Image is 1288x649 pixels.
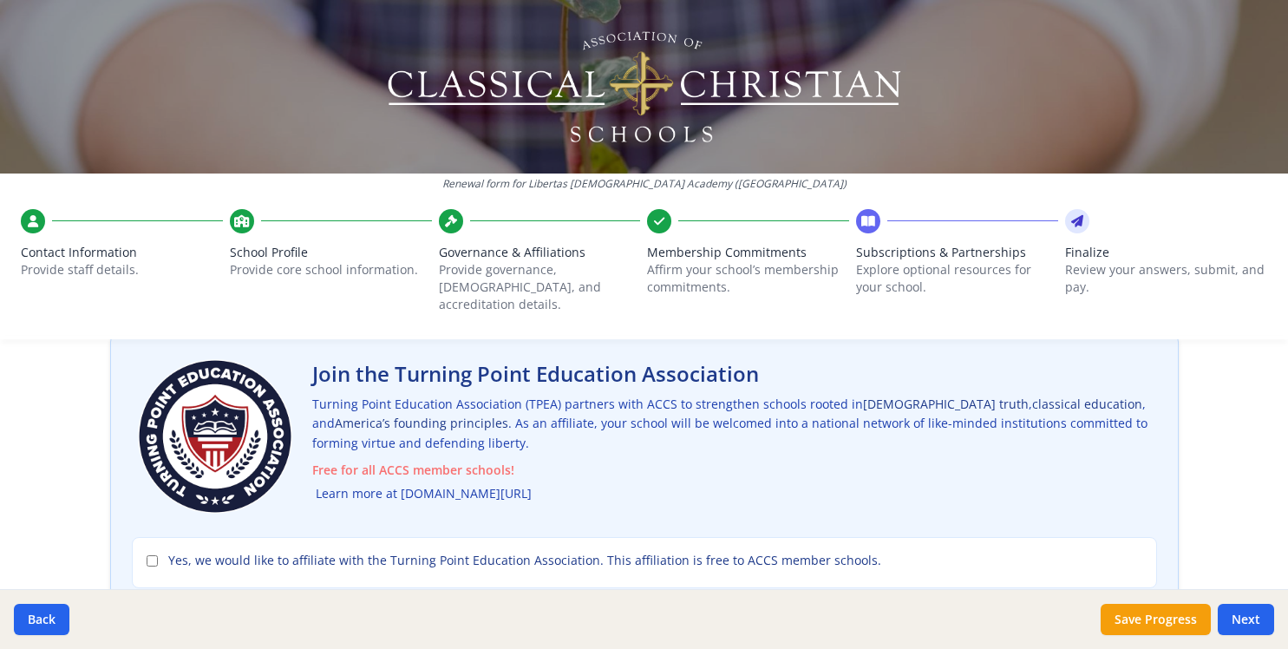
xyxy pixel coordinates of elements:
input: Yes, we would like to affiliate with the Turning Point Education Association. This affiliation is... [147,555,158,567]
p: Turning Point Education Association (TPEA) partners with ACCS to strengthen schools rooted in , ,... [312,395,1157,504]
span: Free for all ACCS member schools! [312,461,1157,481]
p: Explore optional resources for your school. [856,261,1058,296]
span: Yes, we would like to affiliate with the Turning Point Education Association. This affiliation is... [168,552,881,569]
span: America’s founding principles [335,415,508,431]
p: Provide core school information. [230,261,432,279]
a: Learn more at [DOMAIN_NAME][URL] [316,484,532,504]
p: Affirm your school’s membership commitments. [647,261,849,296]
button: Next [1218,604,1274,635]
span: Subscriptions & Partnerships [856,244,1058,261]
span: Governance & Affiliations [439,244,641,261]
p: Review your answers, submit, and pay. [1065,261,1267,296]
button: Save Progress [1101,604,1211,635]
span: Contact Information [21,244,223,261]
img: Turning Point Education Association Logo [132,353,298,520]
span: classical education [1032,396,1142,412]
p: Provide governance, [DEMOGRAPHIC_DATA], and accreditation details. [439,261,641,313]
p: Provide staff details. [21,261,223,279]
span: School Profile [230,244,432,261]
img: Logo [384,26,904,147]
h2: Join the Turning Point Education Association [312,360,1157,388]
button: Back [14,604,69,635]
span: [DEMOGRAPHIC_DATA] truth [863,396,1029,412]
span: Finalize [1065,244,1267,261]
span: Membership Commitments [647,244,849,261]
